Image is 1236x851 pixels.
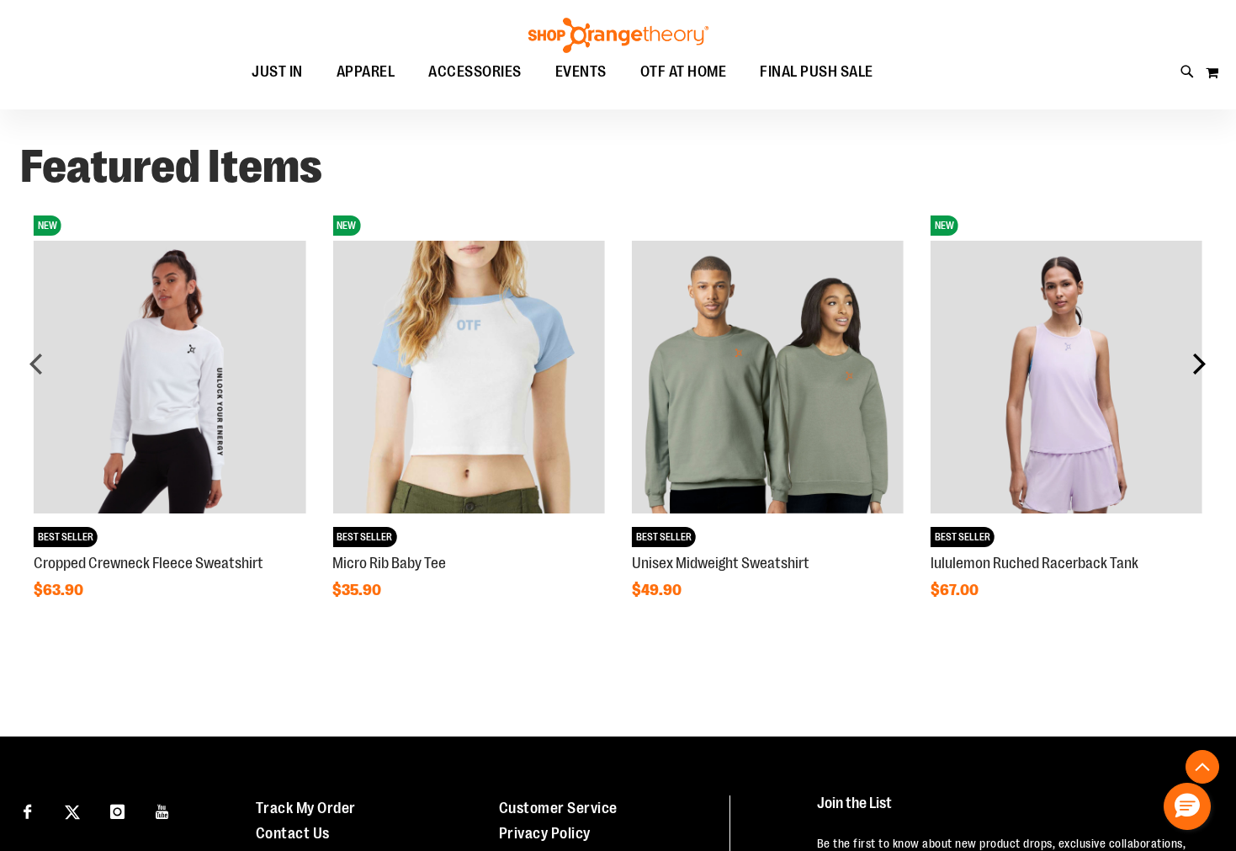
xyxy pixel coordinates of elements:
a: Privacy Policy [499,825,591,842]
a: EVENTS [538,53,623,92]
span: $35.90 [332,582,384,598]
a: Visit our Facebook page [13,795,42,825]
a: Unisex Midweight Sweatshirt [632,555,809,572]
img: Cropped Crewneck Fleece Sweatshirt [34,241,305,513]
span: FINAL PUSH SALE [760,53,873,91]
a: Visit our Youtube page [148,795,178,825]
h4: Join the List [817,795,1204,827]
span: OTF AT HOME [640,53,727,91]
span: NEW [332,215,360,236]
img: lululemon Ruched Racerback Tank [931,241,1202,513]
span: ACCESSORIES [428,53,522,91]
a: lululemon Ruched Racerback TankNEWBEST SELLER [931,536,1202,550]
span: $49.90 [632,582,684,598]
a: Micro Rib Baby Tee [332,555,446,572]
a: JUST IN [235,53,320,92]
span: NEW [34,215,61,236]
a: lululemon Ruched Racerback Tank [931,555,1138,572]
a: Cropped Crewneck Fleece Sweatshirt [34,555,263,572]
a: Micro Rib Baby TeeNEWBEST SELLER [332,536,604,550]
a: Unisex Midweight SweatshirtBEST SELLER [632,536,904,550]
span: EVENTS [555,53,607,91]
a: Visit our X page [58,795,88,825]
img: Twitter [65,805,80,820]
img: Unisex Midweight Sweatshirt [632,241,904,513]
a: Visit our Instagram page [103,795,132,825]
a: Cropped Crewneck Fleece SweatshirtNEWBEST SELLER [34,536,305,550]
div: prev [20,347,54,380]
a: Customer Service [499,800,618,816]
a: Contact Us [256,825,330,842]
button: Back To Top [1186,750,1219,784]
span: $63.90 [34,582,86,598]
button: Hello, have a question? Let’s chat. [1164,783,1211,830]
img: Shop Orangetheory [526,18,711,53]
span: BEST SELLER [34,527,98,547]
span: NEW [931,215,958,236]
span: BEST SELLER [632,527,696,547]
img: Micro Rib Baby Tee [332,241,604,513]
span: JUST IN [252,53,303,91]
div: next [1182,347,1216,380]
span: BEST SELLER [931,527,995,547]
a: Track My Order [256,800,356,816]
a: FINAL PUSH SALE [743,53,890,92]
span: APPAREL [337,53,395,91]
strong: Featured Items [20,141,322,193]
span: $67.00 [931,582,981,598]
span: BEST SELLER [332,527,396,547]
a: APPAREL [320,53,412,92]
a: OTF AT HOME [623,53,744,92]
a: ACCESSORIES [411,53,538,92]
